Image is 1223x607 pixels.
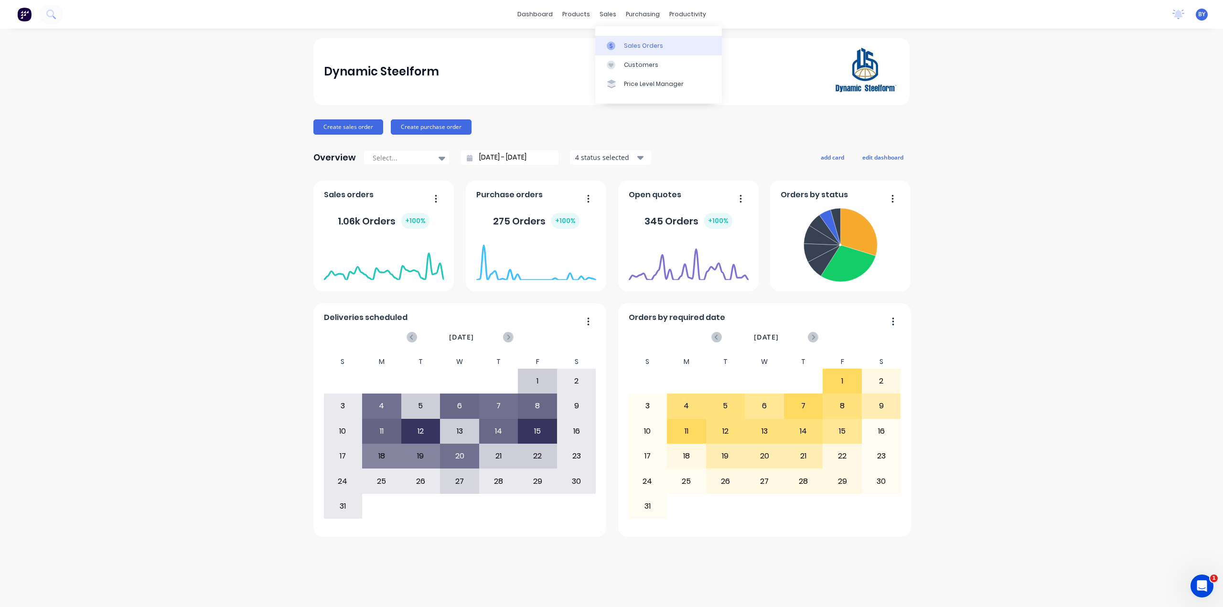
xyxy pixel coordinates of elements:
[476,189,543,201] span: Purchase orders
[704,213,732,229] div: + 100 %
[754,332,779,342] span: [DATE]
[665,7,711,21] div: productivity
[629,494,667,518] div: 31
[480,419,518,443] div: 14
[784,444,823,468] div: 21
[401,213,429,229] div: + 100 %
[832,38,899,105] img: Dynamic Steelform
[324,494,362,518] div: 31
[558,369,596,393] div: 2
[595,55,722,75] a: Customers
[707,394,745,418] div: 5
[667,394,706,418] div: 4
[324,394,362,418] div: 3
[862,419,901,443] div: 16
[402,419,440,443] div: 12
[479,355,518,369] div: T
[558,469,596,493] div: 30
[624,42,663,50] div: Sales Orders
[363,469,401,493] div: 25
[595,36,722,55] a: Sales Orders
[862,469,901,493] div: 30
[324,469,362,493] div: 24
[551,213,579,229] div: + 100 %
[595,75,722,94] a: Price Level Manager
[440,444,479,468] div: 20
[1210,575,1218,582] span: 1
[440,469,479,493] div: 27
[629,444,667,468] div: 17
[363,394,401,418] div: 4
[784,419,823,443] div: 14
[1191,575,1213,597] iframe: Intercom live chat
[823,355,862,369] div: F
[862,355,901,369] div: S
[862,444,901,468] div: 23
[480,394,518,418] div: 7
[313,119,383,135] button: Create sales order
[644,213,732,229] div: 345 Orders
[823,394,861,418] div: 8
[823,444,861,468] div: 22
[558,419,596,443] div: 16
[518,469,557,493] div: 29
[629,419,667,443] div: 10
[707,419,745,443] div: 12
[823,469,861,493] div: 29
[815,151,850,163] button: add card
[621,7,665,21] div: purchasing
[402,469,440,493] div: 26
[518,355,557,369] div: F
[440,419,479,443] div: 13
[707,444,745,468] div: 19
[745,444,783,468] div: 20
[558,7,595,21] div: products
[17,7,32,21] img: Factory
[862,394,901,418] div: 9
[362,355,401,369] div: M
[667,444,706,468] div: 18
[518,419,557,443] div: 15
[449,332,474,342] span: [DATE]
[706,355,745,369] div: T
[518,444,557,468] div: 22
[628,355,667,369] div: S
[707,469,745,493] div: 26
[570,150,651,165] button: 4 status selected
[862,369,901,393] div: 2
[440,355,479,369] div: W
[323,355,363,369] div: S
[575,152,635,162] div: 4 status selected
[313,148,356,167] div: Overview
[745,355,784,369] div: W
[1198,10,1205,19] span: BY
[823,419,861,443] div: 15
[493,213,579,229] div: 275 Orders
[363,419,401,443] div: 11
[324,419,362,443] div: 10
[856,151,910,163] button: edit dashboard
[391,119,472,135] button: Create purchase order
[480,469,518,493] div: 28
[518,394,557,418] div: 8
[558,394,596,418] div: 9
[781,189,848,201] span: Orders by status
[518,369,557,393] div: 1
[557,355,596,369] div: S
[480,444,518,468] div: 21
[624,61,658,69] div: Customers
[667,355,706,369] div: M
[402,444,440,468] div: 19
[667,419,706,443] div: 11
[745,394,783,418] div: 6
[595,7,621,21] div: sales
[324,189,374,201] span: Sales orders
[629,312,725,323] span: Orders by required date
[324,312,408,323] span: Deliveries scheduled
[667,469,706,493] div: 25
[324,62,439,81] div: Dynamic Steelform
[402,394,440,418] div: 5
[363,444,401,468] div: 18
[338,213,429,229] div: 1.06k Orders
[784,394,823,418] div: 7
